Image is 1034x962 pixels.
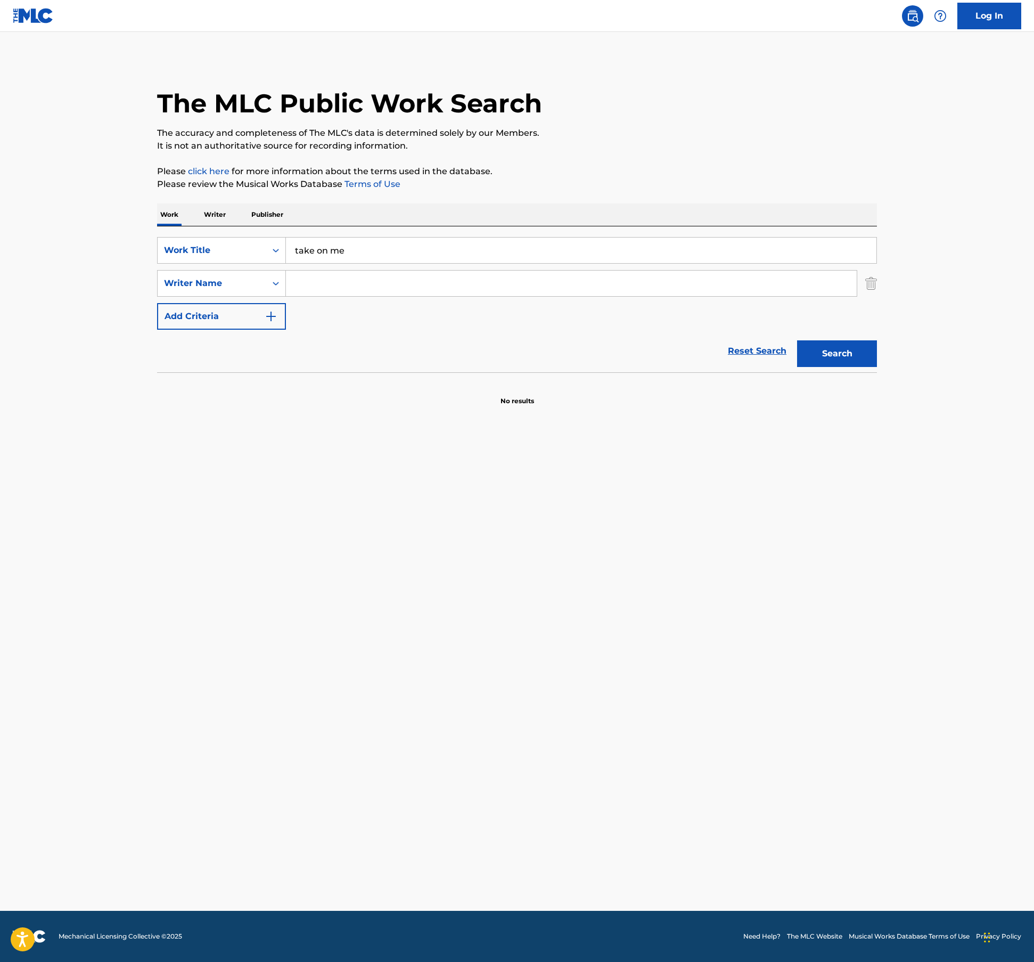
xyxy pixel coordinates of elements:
[13,8,54,23] img: MLC Logo
[984,922,990,953] div: Drag
[342,179,400,189] a: Terms of Use
[865,270,877,297] img: Delete Criterion
[157,237,877,372] form: Search Form
[265,310,277,323] img: 9d2ae6d4665cec9f34b9.svg
[157,203,182,226] p: Work
[787,932,842,941] a: The MLC Website
[157,178,877,191] p: Please review the Musical Works Database
[157,127,877,140] p: The accuracy and completeness of The MLC's data is determined solely by our Members.
[164,277,260,290] div: Writer Name
[723,339,792,363] a: Reset Search
[797,340,877,367] button: Search
[248,203,286,226] p: Publisher
[157,87,542,119] h1: The MLC Public Work Search
[957,3,1021,29] a: Log In
[59,932,182,941] span: Mechanical Licensing Collective © 2025
[164,244,260,257] div: Work Title
[157,303,286,330] button: Add Criteria
[934,10,947,22] img: help
[157,140,877,152] p: It is not an authoritative source for recording information.
[743,932,781,941] a: Need Help?
[849,932,970,941] a: Musical Works Database Terms of Use
[157,165,877,178] p: Please for more information about the terms used in the database.
[13,930,46,943] img: logo
[201,203,229,226] p: Writer
[976,932,1021,941] a: Privacy Policy
[500,384,534,406] p: No results
[902,5,923,27] a: Public Search
[930,5,951,27] div: Help
[188,166,229,176] a: click here
[981,911,1034,962] iframe: Chat Widget
[906,10,919,22] img: search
